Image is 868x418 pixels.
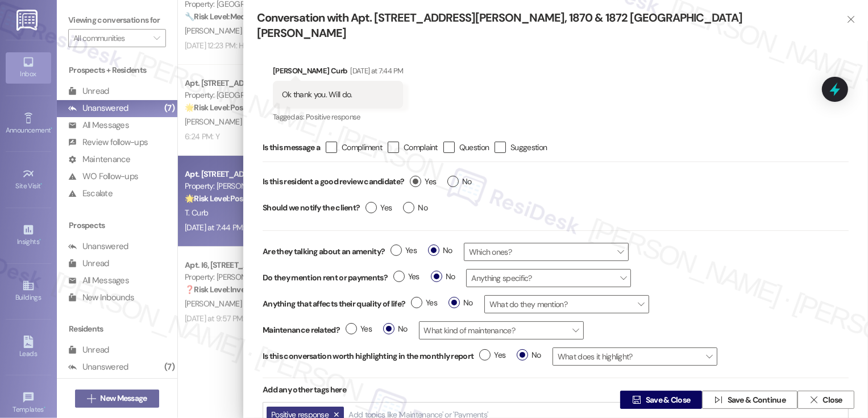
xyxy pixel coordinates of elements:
[366,202,392,214] span: Yes
[404,142,438,153] span: Complaint
[809,395,818,404] i: 
[346,323,372,335] span: Yes
[466,269,631,287] span: Anything specific?
[273,109,403,125] div: Tagged as:
[263,246,385,258] label: Are they talking about an amenity?
[403,202,427,214] span: No
[263,324,340,336] label: Maintenance related?
[484,295,649,313] span: What do they mention?
[263,298,405,310] label: Anything that affects their quality of life?
[263,378,849,402] div: Add any other tags here
[393,271,420,283] span: Yes
[553,347,717,366] span: What does it highlight?
[282,89,352,101] div: Ok thank you. Will do.
[510,142,547,153] span: Suggestion
[419,321,584,340] span: What kind of maintenance?
[714,395,722,404] i: 
[798,391,854,409] button: Close
[728,394,786,406] span: Save & Continue
[263,199,360,217] label: Should we notify the client?
[257,10,828,41] div: Conversation with Apt. [STREET_ADDRESS][PERSON_NAME], 1870 & 1872 [GEOGRAPHIC_DATA][PERSON_NAME]
[410,176,436,188] span: Yes
[447,176,472,188] span: No
[448,297,473,309] span: No
[347,65,403,77] div: [DATE] at 7:44 PM
[479,349,505,361] span: Yes
[646,394,691,406] span: Save & Close
[702,391,798,409] button: Save & Continue
[411,297,437,309] span: Yes
[517,349,541,361] span: No
[263,142,320,154] span: Is this message a
[431,271,455,283] span: No
[263,272,388,284] label: Do they mention rent or payments?
[263,350,474,362] label: Is this conversation worth highlighting in the monthly report
[464,243,629,261] span: Which ones?
[632,395,641,404] i: 
[273,65,403,81] div: [PERSON_NAME] Curb
[823,394,842,406] span: Close
[263,173,404,191] label: Is this resident a good review candidate?
[847,15,855,24] i: 
[620,391,702,409] button: Save & Close
[459,142,489,153] span: Question
[428,245,452,256] span: No
[342,142,382,153] span: Compliment
[391,245,417,256] span: Yes
[383,323,408,335] span: No
[306,112,360,122] span: Positive response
